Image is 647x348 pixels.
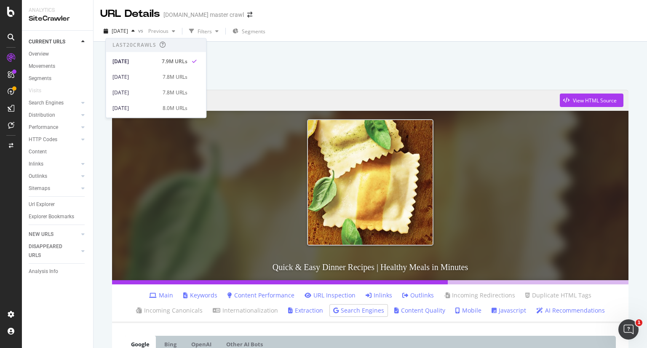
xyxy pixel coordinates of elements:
a: Overview [29,50,87,59]
div: View HTML Source [573,97,617,104]
div: DISAPPEARED URLS [29,242,71,260]
div: Inlinks [29,160,43,169]
a: Incoming Canonicals [136,306,203,315]
div: Overview [29,50,49,59]
a: Movements [29,62,87,71]
a: Sitemaps [29,184,79,193]
div: CURRENT URLS [29,37,65,46]
div: SiteCrawler [29,14,86,24]
a: AI Recommendations [536,306,605,315]
div: [DATE] [112,73,158,81]
div: Visits [29,86,41,95]
div: [DOMAIN_NAME] master crawl [163,11,244,19]
a: DISAPPEARED URLS [29,242,79,260]
a: Duplicate HTML Tags [525,291,591,300]
a: Url Explorer [29,200,87,209]
div: Content [29,147,47,156]
div: Filters [198,28,212,35]
div: 7.8M URLs [163,73,187,81]
a: Visits [29,86,50,95]
a: Search Engines [29,99,79,107]
a: Segments [29,74,87,83]
a: HTTP Codes [29,135,79,144]
a: Mobile [455,306,481,315]
span: vs [138,27,145,34]
div: Last 20 Crawls [112,42,156,49]
div: 7.8M URLs [163,89,187,96]
a: NEW URLS [29,230,79,239]
button: Previous [145,24,179,38]
iframe: Intercom live chat [618,319,639,340]
div: Analysis Info [29,267,58,276]
a: Outlinks [29,172,79,181]
img: Quick & Easy Dinner Recipes | Healthy Meals in Minutes [307,119,433,246]
a: Analysis Info [29,267,87,276]
a: Performance [29,123,79,132]
div: Url Explorer [29,200,55,209]
a: URL Inspection [305,291,356,300]
a: Inlinks [366,291,392,300]
div: Outlinks [29,172,47,181]
a: Incoming Redirections [444,291,515,300]
span: 1 [636,319,642,326]
a: Inlinks [29,160,79,169]
div: Performance [29,123,58,132]
a: Keywords [183,291,217,300]
a: Internationalization [213,306,278,315]
button: [DATE] [100,24,138,38]
a: Explorer Bookmarks [29,212,87,221]
span: Previous [145,27,168,35]
a: Content Quality [394,306,445,315]
div: Search Engines [29,99,64,107]
div: HTTP Codes [29,135,57,144]
div: [DATE] [112,89,158,96]
a: [URL][DOMAIN_NAME] [117,90,560,111]
a: Javascript [492,306,526,315]
button: Segments [229,24,269,38]
h3: Quick & Easy Dinner Recipes | Healthy Meals in Minutes [112,254,628,280]
div: 8.0M URLs [163,104,187,112]
div: Explorer Bookmarks [29,212,74,221]
a: Distribution [29,111,79,120]
div: URL Details [100,7,160,21]
a: Content Performance [227,291,294,300]
button: View HTML Source [560,94,623,107]
a: Content [29,147,87,156]
button: Filters [186,24,222,38]
div: Sitemaps [29,184,50,193]
span: 2025 Oct. 6th [112,27,128,35]
a: CURRENT URLS [29,37,79,46]
a: Search Engines [333,306,384,315]
div: NEW URLS [29,230,53,239]
div: Segments [29,74,51,83]
a: Extraction [288,306,323,315]
div: Movements [29,62,55,71]
div: arrow-right-arrow-left [247,12,252,18]
div: [DATE] [112,104,158,112]
a: Main [149,291,173,300]
div: Distribution [29,111,55,120]
span: Segments [242,28,265,35]
div: 7.9M URLs [162,58,187,65]
div: Analytics [29,7,86,14]
a: Outlinks [402,291,434,300]
div: [DATE] [112,58,157,65]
